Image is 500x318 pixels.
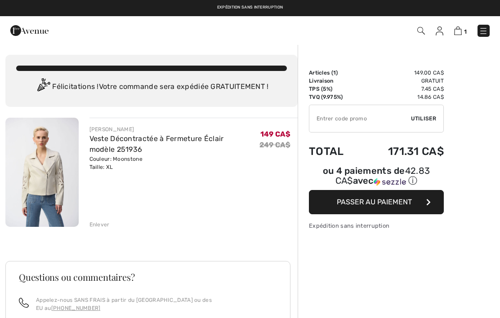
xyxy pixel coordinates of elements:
[361,93,444,101] td: 14.86 CA$
[309,221,444,230] div: Expédition sans interruption
[19,298,29,308] img: call
[361,77,444,85] td: Gratuit
[309,190,444,214] button: Passer au paiement
[417,27,425,35] img: Recherche
[361,85,444,93] td: 7.45 CA$
[464,28,467,35] span: 1
[260,130,290,138] span: 149 CA$
[5,118,79,227] img: Veste Décontractée à Fermeture Éclair modèle 251936
[454,25,467,36] a: 1
[309,167,444,187] div: ou 4 paiements de avec
[89,125,259,133] div: [PERSON_NAME]
[309,93,361,101] td: TVQ (9.975%)
[16,78,287,96] div: Félicitations ! Votre commande sera expédiée GRATUITEMENT !
[89,221,110,229] div: Enlever
[51,305,101,311] a: [PHONE_NUMBER]
[337,198,412,206] span: Passer au paiement
[89,134,224,154] a: Veste Décontractée à Fermeture Éclair modèle 251936
[309,105,411,132] input: Code promo
[411,115,436,123] span: Utiliser
[89,155,259,171] div: Couleur: Moonstone Taille: XL
[309,167,444,190] div: ou 4 paiements de42.83 CA$avecSezzle Cliquez pour en savoir plus sur Sezzle
[361,69,444,77] td: 149.00 CA$
[335,165,430,186] span: 42.83 CA$
[19,273,277,282] h3: Questions ou commentaires?
[309,85,361,93] td: TPS (5%)
[10,26,49,34] a: 1ère Avenue
[333,70,336,76] span: 1
[10,22,49,40] img: 1ère Avenue
[361,136,444,167] td: 171.31 CA$
[309,69,361,77] td: Articles ( )
[36,296,277,312] p: Appelez-nous SANS FRAIS à partir du [GEOGRAPHIC_DATA] ou des EU au
[34,78,52,96] img: Congratulation2.svg
[259,141,290,149] s: 249 CA$
[479,26,488,35] img: Menu
[309,77,361,85] td: Livraison
[309,136,361,167] td: Total
[374,178,406,186] img: Sezzle
[454,26,462,35] img: Panier d'achat
[436,26,443,35] img: Mes infos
